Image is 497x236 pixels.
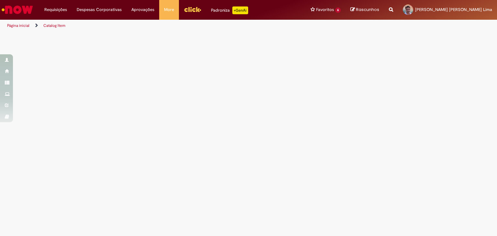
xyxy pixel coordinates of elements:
[335,7,341,13] span: 6
[77,6,122,13] span: Despesas Corporativas
[211,6,248,14] div: Padroniza
[5,20,326,32] ul: Trilhas de página
[356,6,379,13] span: Rascunhos
[184,5,201,14] img: click_logo_yellow_360x200.png
[7,23,29,28] a: Página inicial
[415,7,492,12] span: [PERSON_NAME] [PERSON_NAME] Lima
[232,6,248,14] p: +GenAi
[316,6,334,13] span: Favoritos
[164,6,174,13] span: More
[131,6,154,13] span: Aprovações
[43,23,65,28] a: Catalog Item
[350,7,379,13] a: Rascunhos
[1,3,34,16] img: ServiceNow
[44,6,67,13] span: Requisições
